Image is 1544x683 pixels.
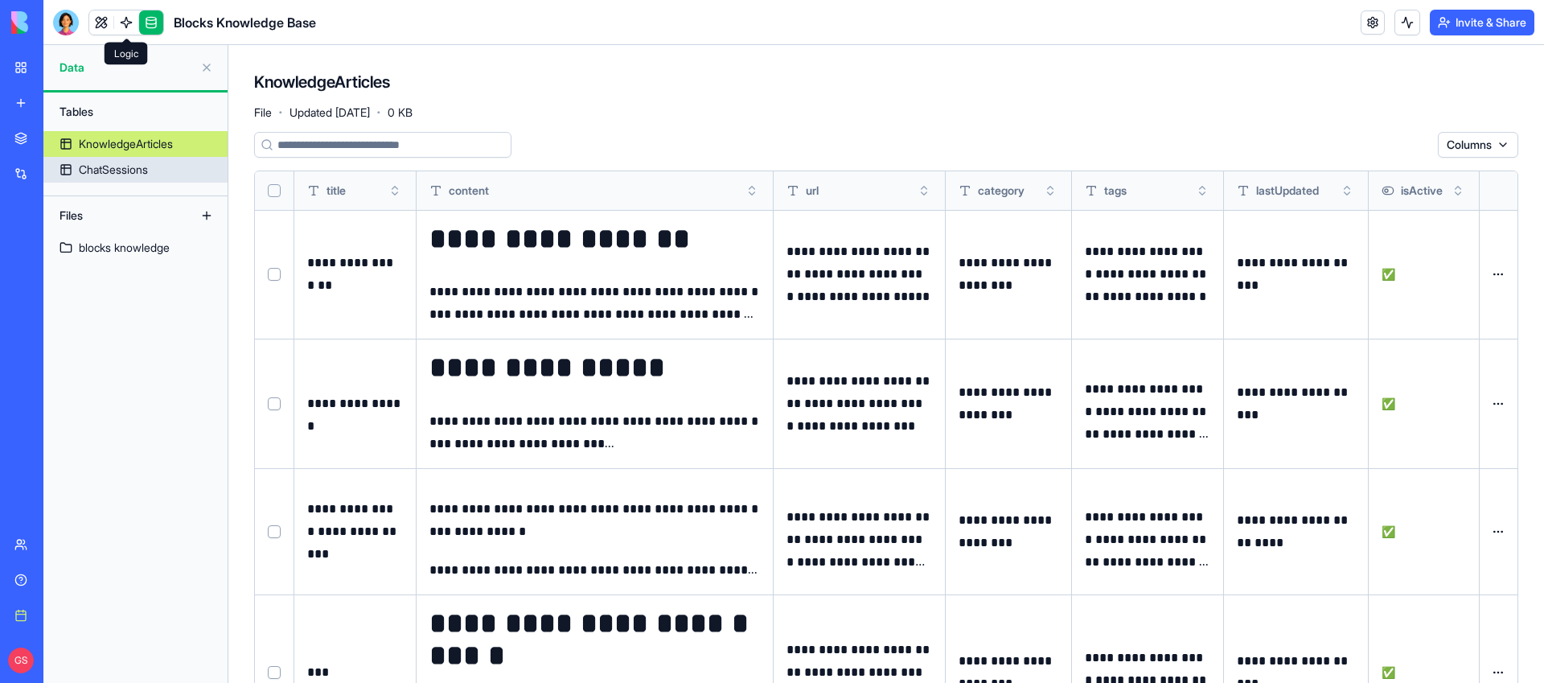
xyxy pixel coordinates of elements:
[1256,183,1319,199] span: lastUpdated
[1382,397,1395,410] span: ✅
[254,71,390,93] h4: KnowledgeArticles
[289,105,370,121] span: Updated [DATE]
[278,100,283,125] span: ·
[449,183,489,199] span: content
[916,183,932,199] button: Toggle sort
[1194,183,1210,199] button: Toggle sort
[268,666,281,679] button: Select row
[60,60,194,76] span: Data
[254,105,272,121] span: File
[174,13,316,32] h1: Blocks Knowledge Base
[43,235,228,261] a: blocks knowledge
[268,184,281,197] button: Select all
[8,648,34,673] span: GS
[1382,525,1395,538] span: ✅
[43,131,228,157] a: KnowledgeArticles
[1382,665,1395,679] span: ✅
[388,105,413,121] span: 0 KB
[387,183,403,199] button: Toggle sort
[43,157,228,183] a: ChatSessions
[744,183,760,199] button: Toggle sort
[326,183,346,199] span: title
[1401,183,1443,199] span: isActive
[268,397,281,410] button: Select row
[79,136,173,152] div: KnowledgeArticles
[1382,267,1395,281] span: ✅
[1042,183,1058,199] button: Toggle sort
[1104,183,1127,199] span: tags
[806,183,819,199] span: url
[11,11,111,34] img: logo
[978,183,1025,199] span: category
[51,203,180,228] div: Files
[1339,183,1355,199] button: Toggle sort
[376,100,381,125] span: ·
[79,162,148,178] div: ChatSessions
[1438,132,1518,158] button: Columns
[1450,183,1466,199] button: Toggle sort
[268,268,281,281] button: Select row
[105,43,148,65] div: Logic
[79,240,170,256] div: blocks knowledge
[268,525,281,538] button: Select row
[1430,10,1534,35] button: Invite & Share
[51,99,220,125] div: Tables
